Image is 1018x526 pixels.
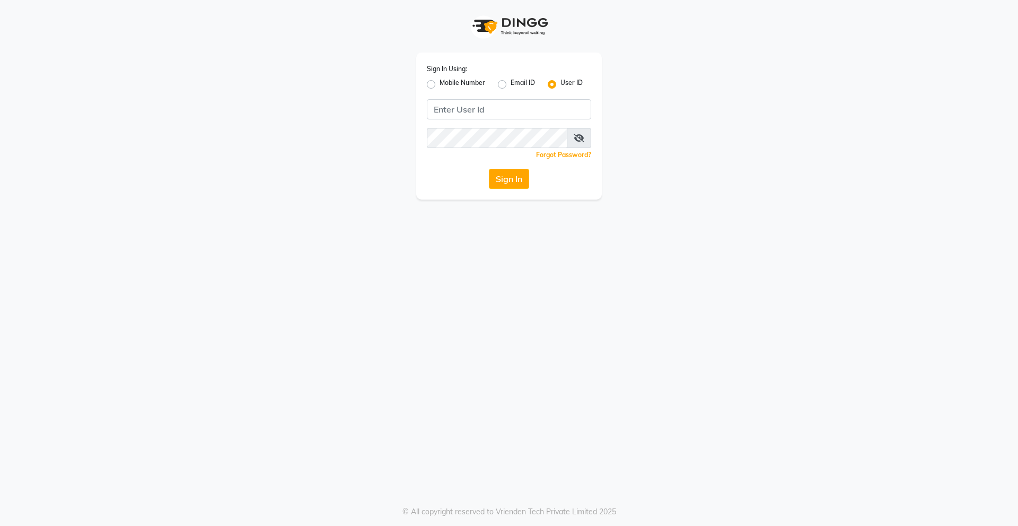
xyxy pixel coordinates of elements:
input: Username [427,99,591,119]
img: logo1.svg [467,11,551,42]
label: Email ID [511,78,535,91]
input: Username [427,128,567,148]
label: Sign In Using: [427,64,467,74]
a: Forgot Password? [536,151,591,159]
button: Sign In [489,169,529,189]
label: Mobile Number [440,78,485,91]
label: User ID [560,78,583,91]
